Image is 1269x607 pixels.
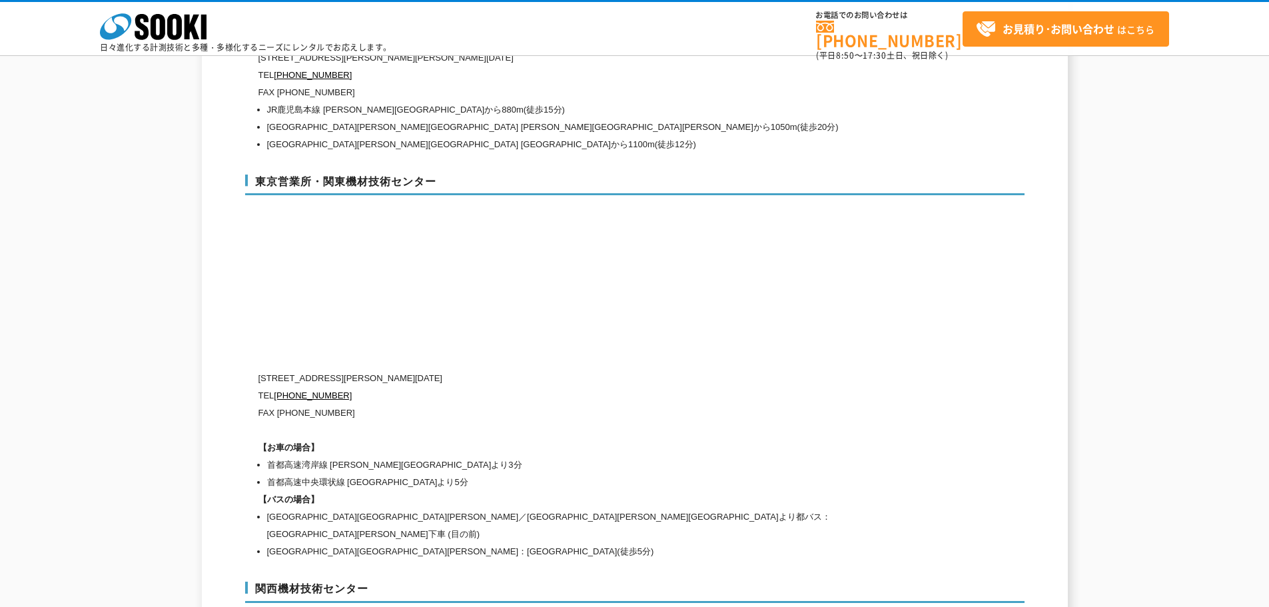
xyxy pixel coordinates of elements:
li: [GEOGRAPHIC_DATA][GEOGRAPHIC_DATA][PERSON_NAME]／[GEOGRAPHIC_DATA][PERSON_NAME][GEOGRAPHIC_DATA]より... [267,508,898,543]
h3: 関西機材技術センター [245,582,1025,603]
a: [PHONE_NUMBER] [816,21,963,48]
span: 8:50 [836,49,855,61]
li: [GEOGRAPHIC_DATA][GEOGRAPHIC_DATA][PERSON_NAME]：[GEOGRAPHIC_DATA](徒歩5分) [267,543,898,560]
li: 首都高速中央環状線 [GEOGRAPHIC_DATA]より5分 [267,474,898,491]
h1: 【バスの場合】 [258,491,898,508]
a: [PHONE_NUMBER] [274,390,352,400]
li: JR鹿児島本線 [PERSON_NAME][GEOGRAPHIC_DATA]から880m(徒歩15分) [267,101,898,119]
p: [STREET_ADDRESS][PERSON_NAME][DATE] [258,370,898,387]
li: [GEOGRAPHIC_DATA][PERSON_NAME][GEOGRAPHIC_DATA] [GEOGRAPHIC_DATA]から1100m(徒歩12分) [267,136,898,153]
p: TEL [258,67,898,84]
a: [PHONE_NUMBER] [274,70,352,80]
span: お電話でのお問い合わせは [816,11,963,19]
span: はこちら [976,19,1154,39]
li: [GEOGRAPHIC_DATA][PERSON_NAME][GEOGRAPHIC_DATA] [PERSON_NAME][GEOGRAPHIC_DATA][PERSON_NAME]から1050... [267,119,898,136]
span: (平日 ～ 土日、祝日除く) [816,49,948,61]
p: TEL [258,387,898,404]
h3: 東京営業所・関東機材技術センター [245,175,1025,196]
span: 17:30 [863,49,887,61]
a: お見積り･お問い合わせはこちら [963,11,1169,47]
li: 首都高速湾岸線 [PERSON_NAME][GEOGRAPHIC_DATA]より3分 [267,456,898,474]
strong: お見積り･お問い合わせ [1003,21,1114,37]
p: FAX [PHONE_NUMBER] [258,404,898,422]
p: FAX [PHONE_NUMBER] [258,84,898,101]
p: 日々進化する計測技術と多種・多様化するニーズにレンタルでお応えします。 [100,43,392,51]
h1: 【お車の場合】 [258,439,898,456]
